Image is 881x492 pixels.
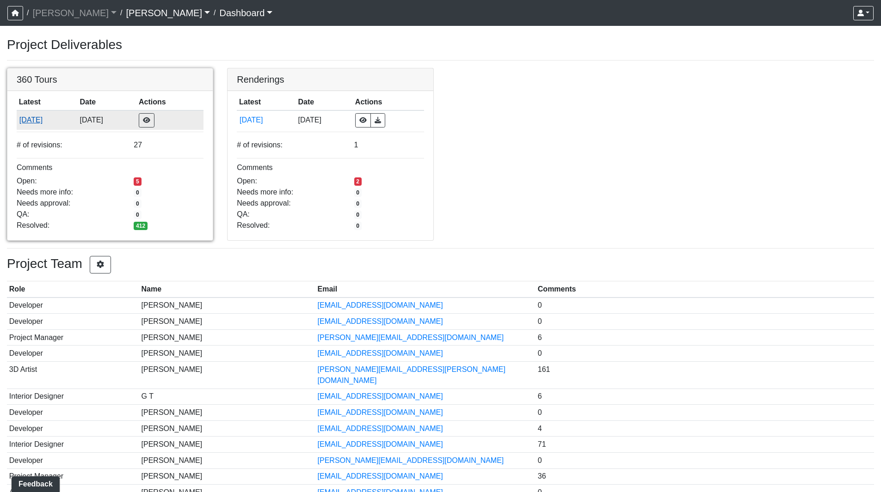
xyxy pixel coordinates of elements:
[32,4,117,22] a: [PERSON_NAME]
[220,4,273,22] a: Dashboard
[536,389,874,405] td: 6
[139,314,315,330] td: [PERSON_NAME]
[536,298,874,314] td: 0
[318,425,443,432] a: [EMAIL_ADDRESS][DOMAIN_NAME]
[139,437,315,453] td: [PERSON_NAME]
[7,361,139,389] td: 3D Artist
[139,389,315,405] td: G T
[237,110,296,130] td: bc4R2khgC9ZdMcTvLrN78E
[139,420,315,437] td: [PERSON_NAME]
[7,346,139,362] td: Developer
[536,437,874,453] td: 71
[318,456,504,464] a: [PERSON_NAME][EMAIL_ADDRESS][DOMAIN_NAME]
[17,110,78,130] td: 6AmoKyyxyksgHJXnq2TEXv
[139,298,315,314] td: [PERSON_NAME]
[139,452,315,468] td: [PERSON_NAME]
[318,365,505,384] a: [PERSON_NAME][EMAIL_ADDRESS][PERSON_NAME][DOMAIN_NAME]
[536,346,874,362] td: 0
[7,329,139,346] td: Project Manager
[7,256,874,273] h3: Project Team
[536,329,874,346] td: 6
[7,474,62,492] iframe: Ybug feedback widget
[7,468,139,485] td: Project Manager
[318,472,443,480] a: [EMAIL_ADDRESS][DOMAIN_NAME]
[536,405,874,421] td: 0
[536,361,874,389] td: 161
[318,334,504,341] a: [PERSON_NAME][EMAIL_ADDRESS][DOMAIN_NAME]
[536,468,874,485] td: 36
[318,349,443,357] a: [EMAIL_ADDRESS][DOMAIN_NAME]
[139,361,315,389] td: [PERSON_NAME]
[139,329,315,346] td: [PERSON_NAME]
[536,452,874,468] td: 0
[536,420,874,437] td: 4
[318,392,443,400] a: [EMAIL_ADDRESS][DOMAIN_NAME]
[117,4,126,22] span: /
[7,298,139,314] td: Developer
[126,4,210,22] a: [PERSON_NAME]
[23,4,32,22] span: /
[7,314,139,330] td: Developer
[139,468,315,485] td: [PERSON_NAME]
[139,346,315,362] td: [PERSON_NAME]
[536,314,874,330] td: 0
[318,440,443,448] a: [EMAIL_ADDRESS][DOMAIN_NAME]
[7,452,139,468] td: Developer
[7,389,139,405] td: Interior Designer
[318,301,443,309] a: [EMAIL_ADDRESS][DOMAIN_NAME]
[139,281,315,298] th: Name
[318,408,443,416] a: [EMAIL_ADDRESS][DOMAIN_NAME]
[7,281,139,298] th: Role
[19,114,75,126] button: [DATE]
[315,281,536,298] th: Email
[536,281,874,298] th: Comments
[139,405,315,421] td: [PERSON_NAME]
[318,317,443,325] a: [EMAIL_ADDRESS][DOMAIN_NAME]
[7,420,139,437] td: Developer
[7,437,139,453] td: Interior Designer
[210,4,219,22] span: /
[7,405,139,421] td: Developer
[239,114,294,126] button: [DATE]
[7,37,874,53] h3: Project Deliverables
